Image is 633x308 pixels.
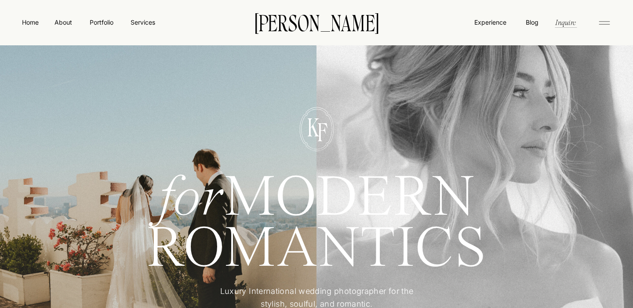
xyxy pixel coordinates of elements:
a: Inquire [554,17,577,27]
a: Blog [524,18,540,26]
h1: ROMANTICS [115,225,519,273]
a: Home [20,18,40,27]
p: K [301,115,325,137]
h1: MODERN [115,174,519,216]
a: [PERSON_NAME] [241,13,392,31]
a: Portfolio [86,18,117,27]
a: Services [130,18,156,27]
a: Experience [473,18,507,27]
i: for [159,171,225,228]
a: About [53,18,73,26]
p: F [310,120,334,142]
